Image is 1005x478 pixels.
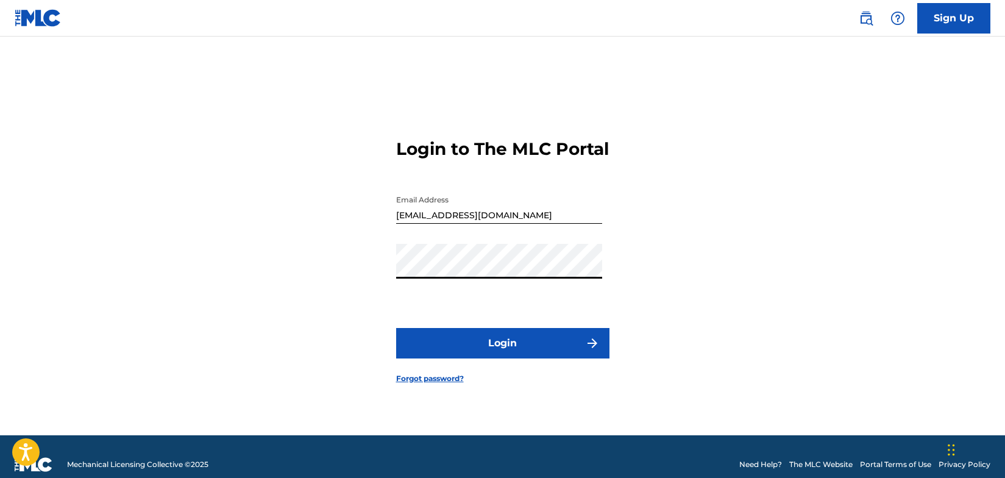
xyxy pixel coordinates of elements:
img: search [859,11,873,26]
a: Public Search [854,6,878,30]
div: Help [886,6,910,30]
span: Mechanical Licensing Collective © 2025 [67,459,208,470]
a: The MLC Website [789,459,853,470]
a: Sign Up [917,3,990,34]
img: logo [15,457,52,472]
h3: Login to The MLC Portal [396,138,609,160]
div: Drag [948,432,955,468]
iframe: Chat Widget [944,419,1005,478]
a: Portal Terms of Use [860,459,931,470]
a: Need Help? [739,459,782,470]
img: f7272a7cc735f4ea7f67.svg [585,336,600,351]
img: help [890,11,905,26]
img: MLC Logo [15,9,62,27]
a: Privacy Policy [939,459,990,470]
a: Forgot password? [396,373,464,384]
button: Login [396,328,609,358]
